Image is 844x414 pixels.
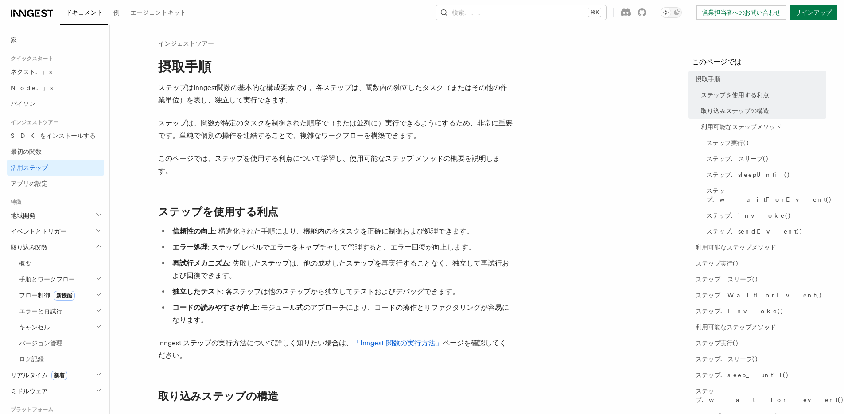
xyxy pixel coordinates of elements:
[696,292,822,299] font: ステップ.WaitForEvent()
[692,271,826,287] a: ステップ.スリープ()
[11,55,53,62] font: クイックスタート
[172,259,509,280] font: : 失敗したステップは、他の成功したステップを再実行することなく、独立して再試行および回復できます。
[706,187,832,203] font: ステップ.waitForEvent()
[696,5,786,20] a: 営業担当者へのお問い合わせ
[706,139,750,146] font: ステップ実行()
[11,100,35,107] font: パイソン
[11,406,53,413] font: プラットフォーム
[696,371,789,379] font: ステップ.sleep_until()
[158,206,278,218] a: ステップを使用する利点
[7,80,104,96] a: Node.js
[790,5,837,20] a: サインアップ
[706,171,790,178] font: ステップ.sleepUntil()
[16,335,104,351] a: バージョン管理
[7,239,104,255] button: 取り込み関数
[19,276,75,283] font: 手順とワークフロー
[11,36,17,43] font: 家
[703,167,826,183] a: ステップ.sleepUntil()
[113,9,120,16] font: 例
[56,293,72,299] font: 新機能
[11,84,53,91] font: Node.js
[696,75,720,82] font: 摂取手順
[11,180,48,187] font: アプリの設定
[16,271,104,287] button: 手順とワークフロー
[702,9,781,16] font: 営業担当者へのお問い合わせ
[697,87,826,103] a: ステップを使用する利点
[7,160,104,176] a: 活用ステップ
[692,58,742,66] font: このページでは
[172,303,257,312] font: コードの読みやすさが向上
[692,239,826,255] a: 利用可能なステップメソッド
[692,319,826,335] a: 利用可能なステップメソッド
[436,5,606,20] button: 検索...⌘K
[172,259,229,267] font: 再試行メカニズム
[54,372,65,379] font: 新着
[16,303,104,319] button: エラーと再試行
[16,319,104,335] button: キャンセル
[11,132,96,139] font: SDKをインストールする
[703,223,826,239] a: ステップ.sendEvent()
[11,212,35,219] font: 地域開発
[158,154,500,175] font: このページでは、ステップを使用する利点について学習し、使用可能なステップ メソッドの概要を説明します。
[158,390,278,402] font: 取り込みステップの構造
[703,151,826,167] a: ステップ.スリープ()
[158,83,507,104] font: ステップはInngest関数の基本的な構成要素です。各ステップは、関数内の独立したタスク（またはその他の作業単位）を表し、独立して実行できます。
[130,9,186,16] font: エージェントキット
[7,176,104,191] a: アプリの設定
[158,205,278,218] font: ステップを使用する利点
[208,243,475,251] font: : ステップ レベルでエラーをキャプチャして管理すると、エラー回復が向上します。
[692,287,826,303] a: ステップ.WaitForEvent()
[706,228,803,235] font: ステップ.sendEvent()
[172,243,208,251] font: エラー処理
[696,276,758,283] font: ステップ.スリープ()
[66,9,103,16] font: ドキュメント
[172,227,215,235] font: 信頼性の向上
[11,199,21,205] font: 特徴
[11,164,48,171] font: 活用ステップ
[11,244,48,251] font: 取り込み関数
[353,339,443,347] a: 「Inngest 関数の実行方法」
[697,119,826,135] a: 利用可能なステップメソッド
[158,39,214,48] a: インジェストツアー
[19,308,62,315] font: エラーと再試行
[125,3,191,24] a: エージェントキット
[661,7,682,18] button: ダークモードを切り替える
[703,183,826,207] a: ステップ.waitForEvent()
[222,287,459,296] font: : 各ステップは他のステップから独立してテストおよびデバッグできます。
[7,64,104,80] a: ネクスト.js
[19,324,50,331] font: キャンセル
[696,340,739,347] font: ステップ実行()
[703,135,826,151] a: ステップ実行()
[692,71,826,87] a: 摂取手順
[7,255,104,367] div: 取り込み関数
[7,96,104,112] a: パイソン
[158,119,513,140] font: ステップは、関数が特定のタスクを制御された順序で（または並列に）実行できるようにするため、非常に重要です。単純で個別の操作を連結することで、複雑なワークフローを構築できます。
[7,207,104,223] button: 地域開発
[7,223,104,239] button: イベントとトリガー
[172,303,509,324] font: : モジュール式のアプローチにより、コードの操作とリファクタリングが容易になります。
[7,128,104,144] a: SDKをインストールする
[158,339,353,347] font: Inngest ステップの実行方法について詳しく知りたい場合は、
[701,91,769,98] font: ステップを使用する利点
[19,355,44,363] font: ログ記録
[452,9,486,16] font: 検索...
[696,324,776,331] font: 利用可能なステップメソッド
[701,107,769,114] font: 取り込みステップの構造
[696,244,776,251] font: 利用可能なステップメソッド
[692,255,826,271] a: ステップ実行()
[158,40,214,47] font: インジェストツアー
[692,303,826,319] a: ステップ.Invoke()
[108,3,125,24] a: 例
[706,212,791,219] font: ステップ.invoke()
[11,371,48,379] font: リアルタイム
[158,390,278,402] a: 取り込みステップの構造
[11,68,52,75] font: ネクスト.js
[11,228,66,235] font: イベントとトリガー
[19,292,50,299] font: フロー制御
[7,383,104,399] button: ミドルウェア
[692,367,826,383] a: ステップ.sleep_until()
[7,367,104,383] button: リアルタイム新着
[172,287,222,296] font: 独立したテスト
[588,8,601,17] kbd: ⌘K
